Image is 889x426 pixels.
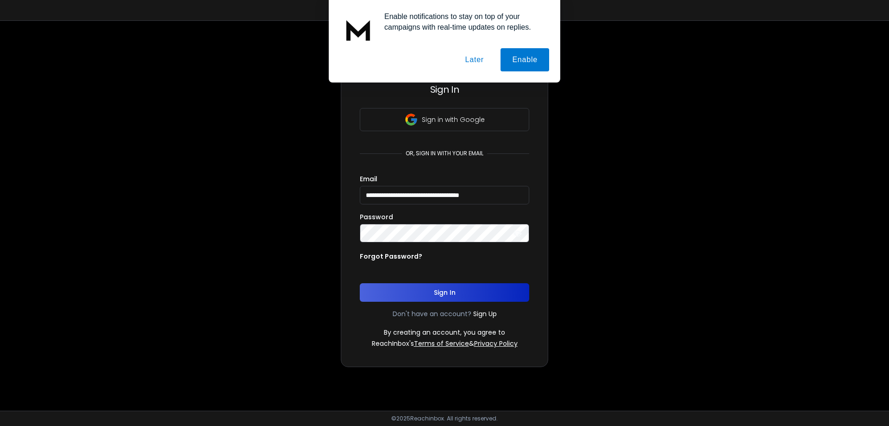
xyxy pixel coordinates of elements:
a: Sign Up [473,309,497,318]
a: Privacy Policy [474,339,518,348]
label: Email [360,176,377,182]
p: Sign in with Google [422,115,485,124]
a: Terms of Service [414,339,469,348]
button: Sign in with Google [360,108,529,131]
p: ReachInbox's & [372,339,518,348]
img: notification icon [340,11,377,48]
p: or, sign in with your email [402,150,487,157]
button: Sign In [360,283,529,302]
label: Password [360,214,393,220]
button: Later [453,48,495,71]
h3: Sign In [360,83,529,96]
p: © 2025 Reachinbox. All rights reserved. [391,415,498,422]
button: Enable [501,48,549,71]
div: Enable notifications to stay on top of your campaigns with real-time updates on replies. [377,11,549,32]
p: Forgot Password? [360,252,422,261]
p: By creating an account, you agree to [384,328,505,337]
p: Don't have an account? [393,309,471,318]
